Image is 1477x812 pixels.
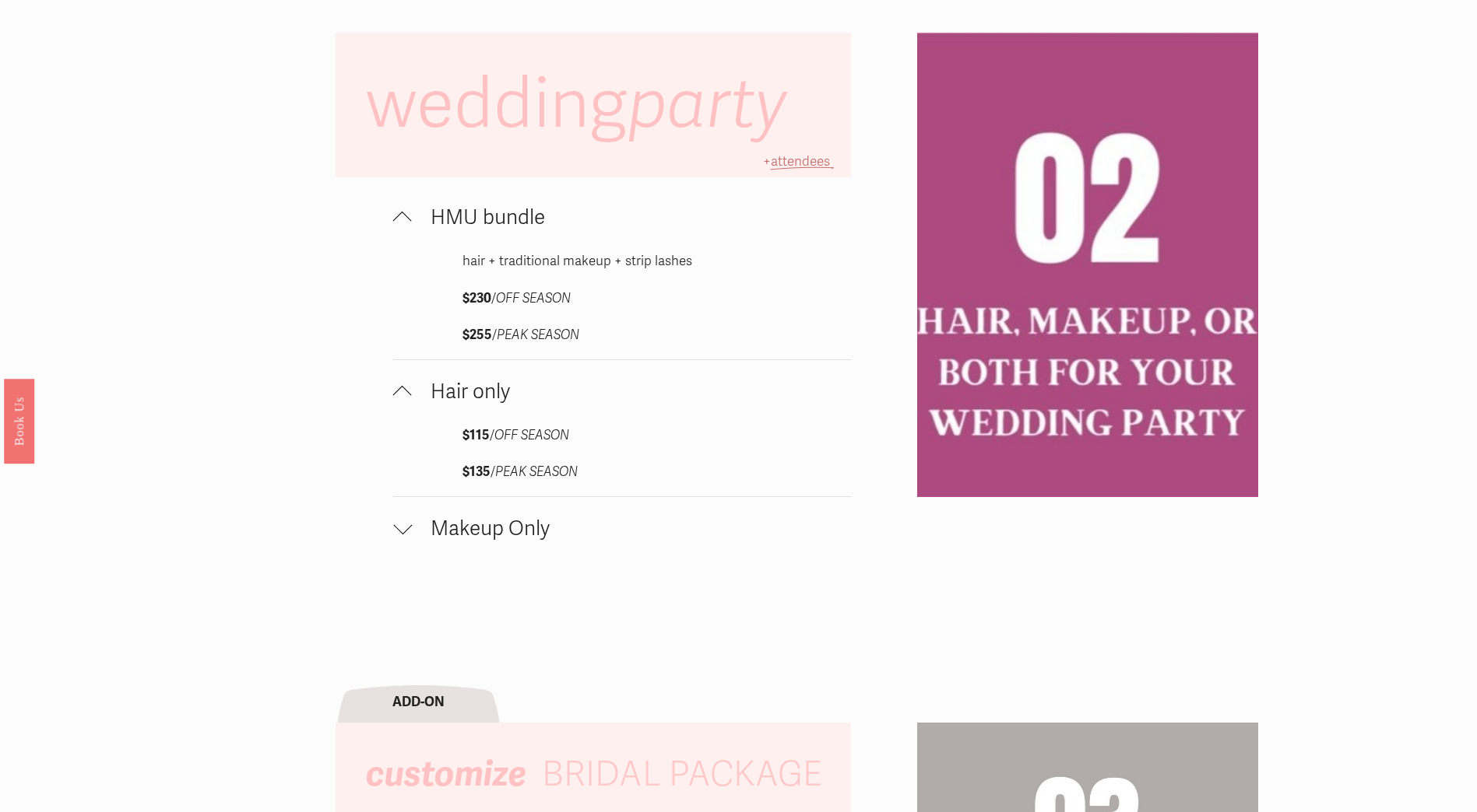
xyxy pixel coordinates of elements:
p: / [462,424,782,448]
p: hair + traditional makeup + strip lashes [462,250,782,274]
span: + [763,153,771,170]
div: HMU bundle [393,250,850,359]
strong: $115 [462,427,490,443]
em: party [628,62,787,147]
span: Hair only [412,380,850,404]
p: / [462,324,782,348]
a: Book Us [4,379,34,464]
button: Makeup Only [393,497,850,561]
strong: ADD-ON [392,694,445,710]
strong: $135 [462,464,491,480]
em: OFF SEASON [496,290,571,306]
em: PEAK SEASON [495,464,578,480]
span: wedding [366,62,803,147]
span: attendees [771,153,830,170]
button: HMU bundle [393,186,850,250]
em: PEAK SEASON [497,327,579,343]
span: BRIDAL PACKAGE [542,754,822,796]
strong: $230 [462,290,491,306]
span: HMU bundle [412,205,850,230]
p: / [462,287,782,311]
em: customize [366,753,526,796]
button: Hair only [393,360,850,424]
div: Hair only [393,424,850,496]
span: Makeup Only [412,516,850,541]
em: OFF SEASON [494,427,569,443]
strong: $255 [462,327,492,343]
p: / [462,460,782,485]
